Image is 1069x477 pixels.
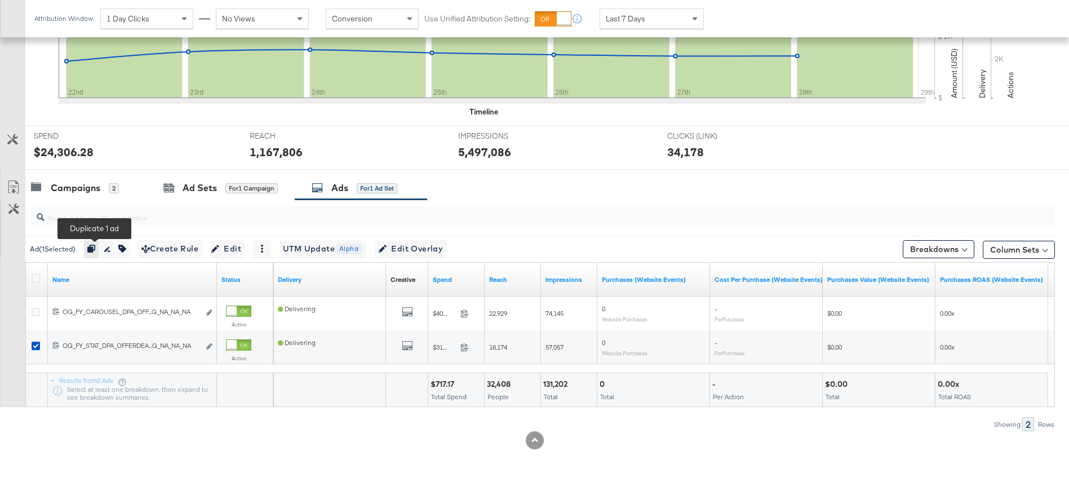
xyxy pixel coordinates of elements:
[283,242,363,256] span: UTM Update
[391,275,415,284] a: Shows the creative associated with your ad.
[378,242,443,256] span: Edit Overlay
[433,275,480,284] a: The total amount spent to date.
[138,240,202,258] button: Create Rule
[827,343,842,351] span: $0.00
[827,275,931,284] a: The total value of the purchase actions tracked by your Custom Audience pixel on your website aft...
[544,392,558,401] span: Total
[827,309,842,317] span: $0.00
[1022,417,1034,431] div: 2
[1005,72,1015,98] text: Actions
[278,338,316,347] span: Delivering
[458,144,511,160] div: 5,497,086
[431,392,467,401] span: Total Spend
[545,309,564,317] span: 74,145
[602,350,647,356] sub: Website Purchases
[602,316,647,323] sub: Website Purchases
[826,392,840,401] span: Total
[715,350,744,356] sub: Per Purchase
[487,392,509,401] span: People
[940,275,1044,284] a: The total value of the purchase actions divided by spend tracked by your Custom Audience pixel on...
[458,131,543,142] span: IMPRESSIONS
[45,202,961,224] input: Search Ad Name, ID or Objective
[545,275,593,284] a: The number of times your ad was served. On mobile apps an ad is counted as served the first time ...
[600,392,614,401] span: Total
[107,14,149,24] span: 1 Day Clicks
[109,183,119,193] div: 2
[715,275,823,284] a: The average cost for each purchase tracked by your Custom Audience pixel on your website after pe...
[602,304,605,313] span: 0
[469,107,498,117] div: Timeline
[250,144,303,160] div: 1,167,806
[606,14,645,24] span: Last 7 Days
[214,242,241,256] span: Edit
[489,309,507,317] span: 22,929
[715,338,717,347] span: -
[543,379,571,390] div: 131,202
[940,309,955,317] span: 0.00x
[63,341,199,350] div: OG_FY_STAT_DPA_OFFERDEA...G_NA_NA_NA
[1037,421,1055,429] div: Rows
[225,183,278,193] div: for 1 Campaign
[63,307,199,316] div: OG_FY_CAROUSEL_DPA_OFF...G_NA_NA_NA
[602,338,605,347] span: 0
[210,240,245,258] button: Edit
[903,240,974,258] button: Breakdowns
[141,242,198,256] span: Create Rule
[183,182,217,195] div: Ad Sets
[331,182,348,195] div: Ads
[545,343,564,351] span: 57,057
[489,343,507,351] span: 18,174
[335,244,363,254] span: Alpha
[993,421,1022,429] div: Showing:
[375,240,446,258] button: Edit Overlay
[433,309,456,317] span: $405.60
[357,183,397,193] div: for 1 Ad Set
[487,379,514,390] div: 32,408
[222,14,255,24] span: No Views
[34,15,95,23] div: Attribution Window:
[391,275,415,284] div: Creative
[602,275,706,284] a: The number of times a purchase was made tracked by your Custom Audience pixel on your website aft...
[667,131,752,142] span: CLICKS (LINK)
[52,275,212,284] a: Ad Name.
[983,241,1055,259] button: Column Sets
[825,379,851,390] div: $0.00
[51,182,100,195] div: Campaigns
[433,343,456,351] span: $311.57
[226,355,251,362] label: Active
[600,379,608,390] div: 0
[712,379,718,390] div: -
[34,131,118,142] span: SPEND
[250,131,334,142] span: REACH
[940,343,955,351] span: 0.00x
[431,379,458,390] div: $717.17
[667,144,704,160] div: 34,178
[489,275,536,284] a: The number of people your ad was served to.
[278,275,382,284] a: Reflects the ability of your Ad to achieve delivery.
[949,48,959,98] text: Amount (USD)
[715,304,717,313] span: -
[221,275,269,284] a: Shows the current state of your Ad.
[424,14,530,24] label: Use Unified Attribution Setting:
[278,304,316,313] span: Delivering
[280,240,366,258] button: UTM UpdateAlpha
[715,316,744,323] sub: Per Purchase
[938,392,971,401] span: Total ROAS
[332,14,372,24] span: Conversion
[713,392,744,401] span: Per Action
[34,144,94,160] div: $24,306.28
[977,69,987,98] text: Delivery
[30,244,76,254] div: Ad ( 1 Selected)
[226,321,251,328] label: Active
[938,379,962,390] div: 0.00x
